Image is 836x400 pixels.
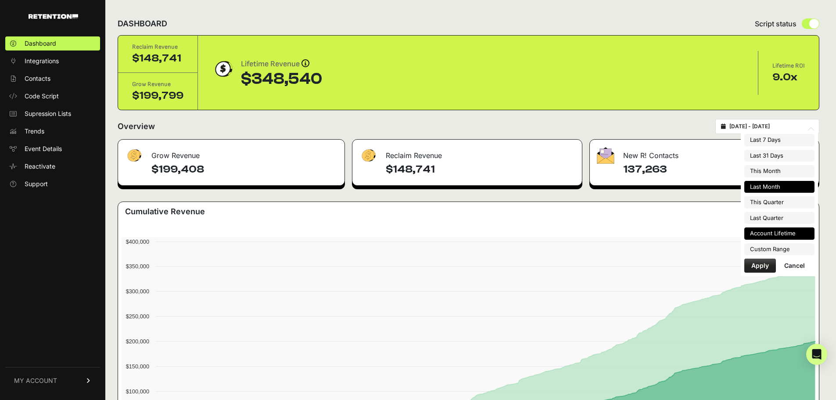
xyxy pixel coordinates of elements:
[744,212,814,224] li: Last Quarter
[755,18,797,29] span: Script status
[5,177,100,191] a: Support
[118,140,344,166] div: Grow Revenue
[126,288,149,295] text: $300,000
[151,162,337,177] h4: $199,408
[212,58,234,80] img: dollar-coin-05c43ed7efb7bc0c12610022525b4bbbb207c7efeef5aecc26f025e68dcafac9.png
[744,196,814,209] li: This Quarter
[25,127,44,136] span: Trends
[359,147,377,164] img: fa-dollar-13500eef13a19c4ab2b9ed9ad552e47b0d9fc28b02b83b90ba0e00f96d6372e9.png
[25,92,59,101] span: Code Script
[126,363,149,370] text: $150,000
[125,205,205,218] h3: Cumulative Revenue
[25,144,62,153] span: Event Details
[5,159,100,173] a: Reactivate
[25,180,48,188] span: Support
[118,120,155,133] h2: Overview
[772,70,805,84] div: 9.0x
[744,243,814,256] li: Custom Range
[5,54,100,68] a: Integrations
[25,57,59,65] span: Integrations
[132,51,183,65] div: $148,741
[5,89,100,103] a: Code Script
[5,142,100,156] a: Event Details
[125,147,143,164] img: fa-dollar-13500eef13a19c4ab2b9ed9ad552e47b0d9fc28b02b83b90ba0e00f96d6372e9.png
[777,259,812,273] button: Cancel
[5,367,100,394] a: MY ACCOUNT
[25,162,55,171] span: Reactivate
[25,74,50,83] span: Contacts
[14,376,57,385] span: MY ACCOUNT
[744,134,814,146] li: Last 7 Days
[132,43,183,51] div: Reclaim Revenue
[744,227,814,240] li: Account Lifetime
[772,61,805,70] div: Lifetime ROI
[744,181,814,193] li: Last Month
[126,338,149,345] text: $200,000
[597,147,614,164] img: fa-envelope-19ae18322b30453b285274b1b8af3d052b27d846a4fbe8435d1a52b978f639a2.png
[623,162,812,177] h4: 137,263
[25,39,56,48] span: Dashboard
[126,313,149,320] text: $250,000
[5,36,100,50] a: Dashboard
[744,165,814,177] li: This Month
[25,109,71,118] span: Supression Lists
[29,14,78,19] img: Retention.com
[744,259,776,273] button: Apply
[744,150,814,162] li: Last 31 Days
[241,70,322,88] div: $348,540
[352,140,582,166] div: Reclaim Revenue
[126,263,149,270] text: $350,000
[132,80,183,89] div: Grow Revenue
[5,107,100,121] a: Supression Lists
[118,18,167,30] h2: DASHBOARD
[5,124,100,138] a: Trends
[126,238,149,245] text: $400,000
[5,72,100,86] a: Contacts
[241,58,322,70] div: Lifetime Revenue
[132,89,183,103] div: $199,799
[590,140,819,166] div: New R! Contacts
[126,388,149,395] text: $100,000
[386,162,575,177] h4: $148,741
[806,344,827,365] div: Open Intercom Messenger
